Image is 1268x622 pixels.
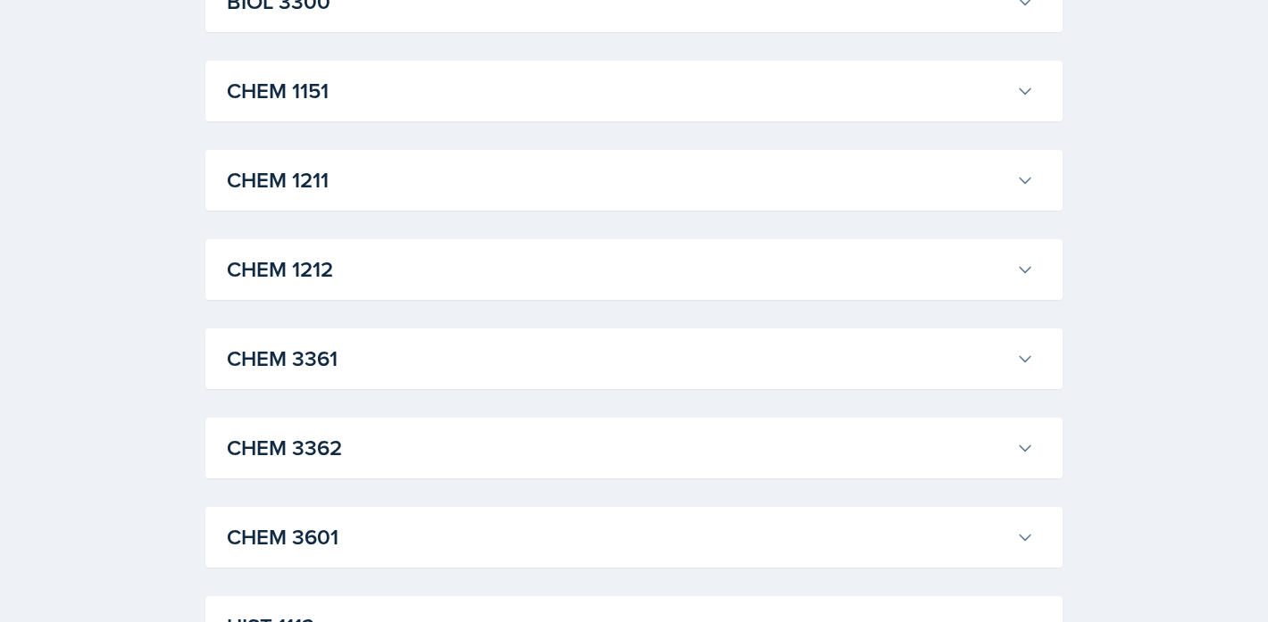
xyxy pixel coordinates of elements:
button: CHEM 1151 [223,71,1038,111]
h3: CHEM 3601 [227,521,1009,553]
h3: CHEM 3361 [227,343,1009,375]
h3: CHEM 1212 [227,253,1009,286]
button: CHEM 3601 [223,518,1038,557]
button: CHEM 3361 [223,339,1038,378]
h3: CHEM 1211 [227,164,1009,196]
h3: CHEM 1151 [227,75,1009,107]
button: CHEM 1212 [223,250,1038,289]
h3: CHEM 3362 [227,432,1009,464]
button: CHEM 3362 [223,428,1038,468]
button: CHEM 1211 [223,161,1038,200]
